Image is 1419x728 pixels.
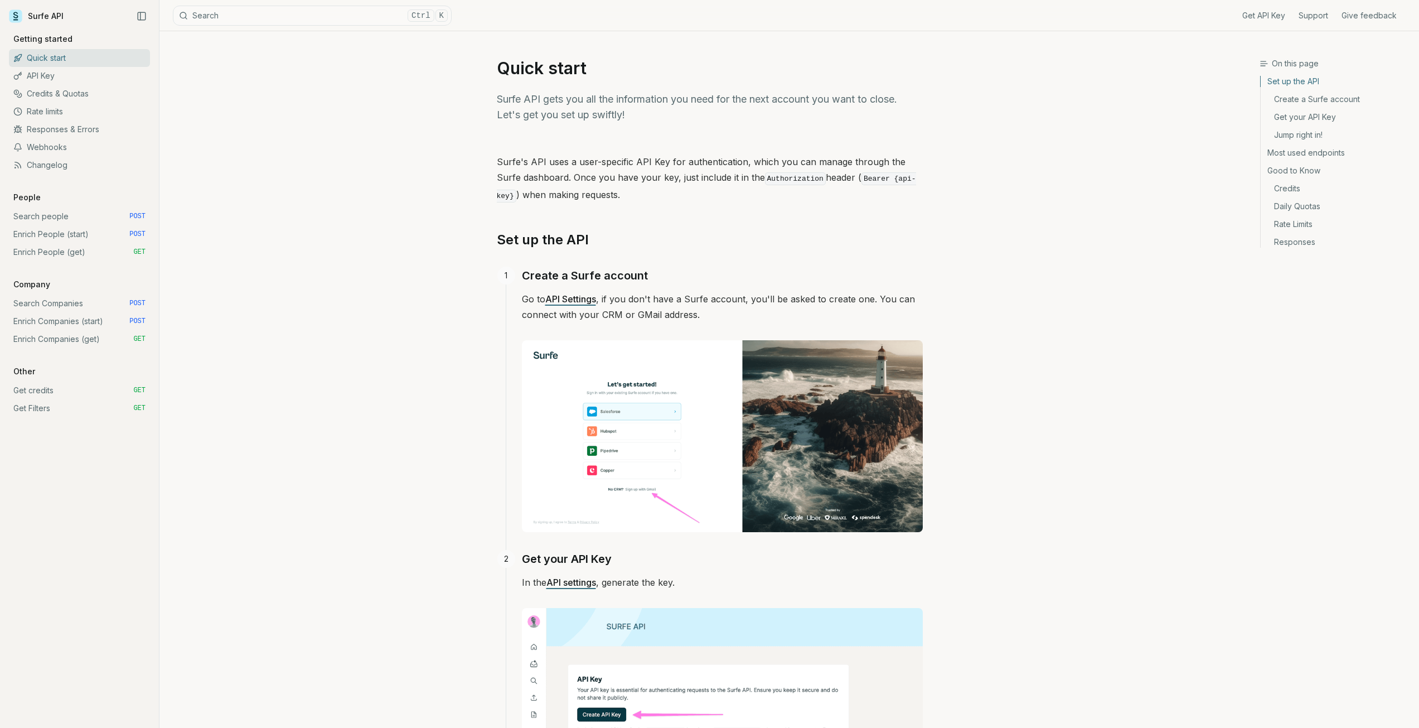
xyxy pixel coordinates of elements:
[9,49,150,67] a: Quick start
[1261,197,1410,215] a: Daily Quotas
[9,120,150,138] a: Responses & Errors
[545,293,596,305] a: API Settings
[129,230,146,239] span: POST
[133,404,146,413] span: GET
[133,248,146,257] span: GET
[546,577,596,588] a: API settings
[435,9,448,22] kbd: K
[9,192,45,203] p: People
[9,103,150,120] a: Rate limits
[9,366,40,377] p: Other
[1261,215,1410,233] a: Rate Limits
[9,382,150,399] a: Get credits GET
[9,156,150,174] a: Changelog
[1341,10,1397,21] a: Give feedback
[1261,144,1410,162] a: Most used endpoints
[9,399,150,417] a: Get Filters GET
[497,91,923,123] p: Surfe API gets you all the information you need for the next account you want to close. Let's get...
[133,335,146,344] span: GET
[1261,126,1410,144] a: Jump right in!
[129,317,146,326] span: POST
[522,291,923,322] p: Go to , if you don't have a Surfe account, you'll be asked to create one. You can connect with yo...
[1261,180,1410,197] a: Credits
[173,6,452,26] button: SearchCtrlK
[129,212,146,221] span: POST
[497,154,923,204] p: Surfe's API uses a user-specific API Key for authentication, which you can manage through the Sur...
[9,295,150,312] a: Search Companies POST
[1261,233,1410,248] a: Responses
[9,8,64,25] a: Surfe API
[522,550,612,568] a: Get your API Key
[133,386,146,395] span: GET
[522,340,923,532] img: Image
[765,172,826,185] code: Authorization
[497,58,923,78] h1: Quick start
[1242,10,1285,21] a: Get API Key
[522,267,648,285] a: Create a Surfe account
[9,208,150,225] a: Search people POST
[9,33,77,45] p: Getting started
[408,9,434,22] kbd: Ctrl
[1261,162,1410,180] a: Good to Know
[9,67,150,85] a: API Key
[9,225,150,243] a: Enrich People (start) POST
[1299,10,1328,21] a: Support
[497,231,589,249] a: Set up the API
[9,138,150,156] a: Webhooks
[9,330,150,348] a: Enrich Companies (get) GET
[1261,90,1410,108] a: Create a Surfe account
[1261,76,1410,90] a: Set up the API
[133,8,150,25] button: Collapse Sidebar
[9,85,150,103] a: Credits & Quotas
[129,299,146,308] span: POST
[1261,108,1410,126] a: Get your API Key
[9,279,55,290] p: Company
[9,243,150,261] a: Enrich People (get) GET
[9,312,150,330] a: Enrich Companies (start) POST
[1260,58,1410,69] h3: On this page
